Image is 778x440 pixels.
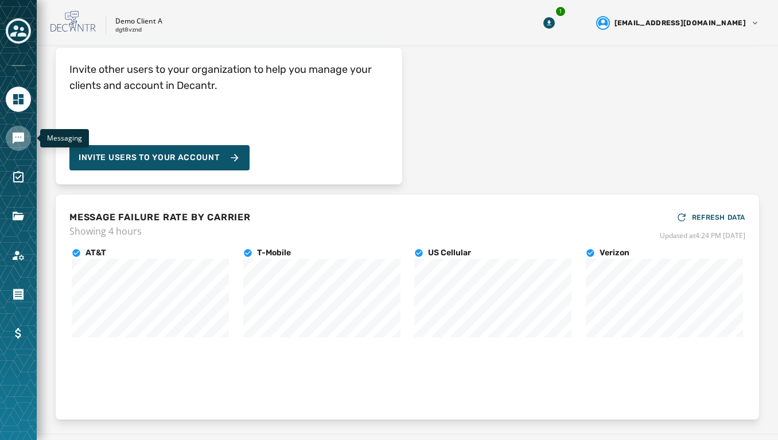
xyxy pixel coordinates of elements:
[79,152,220,163] span: Invite Users to your account
[600,247,629,259] h4: Verizon
[692,213,745,222] span: REFRESH DATA
[115,17,162,26] p: Demo Client A
[6,18,31,44] button: Toggle account select drawer
[6,282,31,307] a: Navigate to Orders
[555,6,566,17] div: 1
[115,26,142,34] p: dgt8vznd
[6,243,31,268] a: Navigate to Account
[428,247,471,259] h4: US Cellular
[69,224,251,238] span: Showing 4 hours
[69,211,251,224] h4: MESSAGE FAILURE RATE BY CARRIER
[6,87,31,112] a: Navigate to Home
[85,247,106,259] h4: AT&T
[6,126,31,151] a: Navigate to Messaging
[660,231,745,240] span: Updated at 4:24 PM [DATE]
[6,165,31,190] a: Navigate to Surveys
[40,129,89,147] div: Messaging
[69,61,388,94] h4: Invite other users to your organization to help you manage your clients and account in Decantr.
[539,13,559,33] button: Download Menu
[676,208,745,227] button: REFRESH DATA
[6,321,31,346] a: Navigate to Billing
[6,204,31,229] a: Navigate to Files
[69,145,250,170] button: Invite Users to your account
[257,247,291,259] h4: T-Mobile
[592,11,764,34] button: User settings
[614,18,746,28] span: [EMAIL_ADDRESS][DOMAIN_NAME]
